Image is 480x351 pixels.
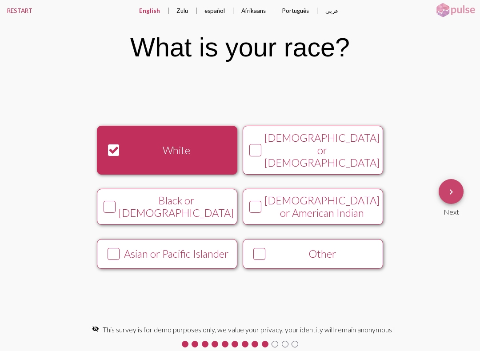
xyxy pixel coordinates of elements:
mat-icon: Next Question [446,187,456,197]
div: White [123,144,230,156]
div: Black or [DEMOGRAPHIC_DATA] [119,194,234,219]
button: [DEMOGRAPHIC_DATA] or American Indian [243,189,383,225]
button: Asian or Pacific Islander [97,239,237,269]
button: [DEMOGRAPHIC_DATA] or [DEMOGRAPHIC_DATA] [243,126,383,175]
img: pulsehorizontalsmall.png [433,2,478,18]
button: Other [243,239,383,269]
button: White [97,126,237,175]
span: This survey is for demo purposes only, we value your privacy, your identity will remain anonymous [103,325,392,334]
div: What is your race? [130,32,350,63]
div: [DEMOGRAPHIC_DATA] or American Indian [264,194,380,219]
button: Black or [DEMOGRAPHIC_DATA] [97,189,237,225]
div: Asian or Pacific Islander [123,247,230,260]
div: Other [268,247,376,260]
mat-icon: visibility_off [92,325,99,332]
div: [DEMOGRAPHIC_DATA] or [DEMOGRAPHIC_DATA] [264,132,380,169]
div: Next [439,204,464,216]
button: Next Question [439,179,464,204]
